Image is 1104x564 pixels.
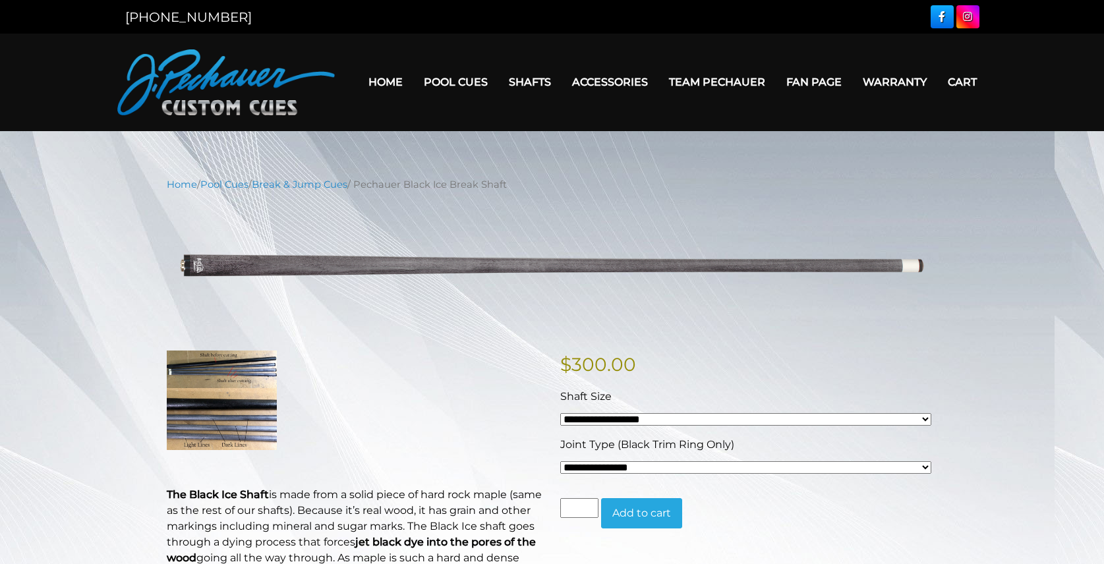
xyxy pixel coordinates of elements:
[125,9,252,25] a: [PHONE_NUMBER]
[560,498,598,518] input: Product quantity
[560,438,734,451] span: Joint Type (Black Trim Ring Only)
[560,353,636,376] bdi: 300.00
[358,65,413,99] a: Home
[413,65,498,99] a: Pool Cues
[167,202,938,330] img: pechauer-black-ice-break-shaft-lightened.png
[852,65,937,99] a: Warranty
[560,353,571,376] span: $
[562,65,658,99] a: Accessories
[658,65,776,99] a: Team Pechauer
[167,488,269,501] strong: The Black Ice Shaft
[117,49,335,115] img: Pechauer Custom Cues
[601,498,682,528] button: Add to cart
[252,179,347,190] a: Break & Jump Cues
[498,65,562,99] a: Shafts
[776,65,852,99] a: Fan Page
[937,65,987,99] a: Cart
[167,179,197,190] a: Home
[200,179,248,190] a: Pool Cues
[167,177,938,192] nav: Breadcrumb
[560,390,612,403] span: Shaft Size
